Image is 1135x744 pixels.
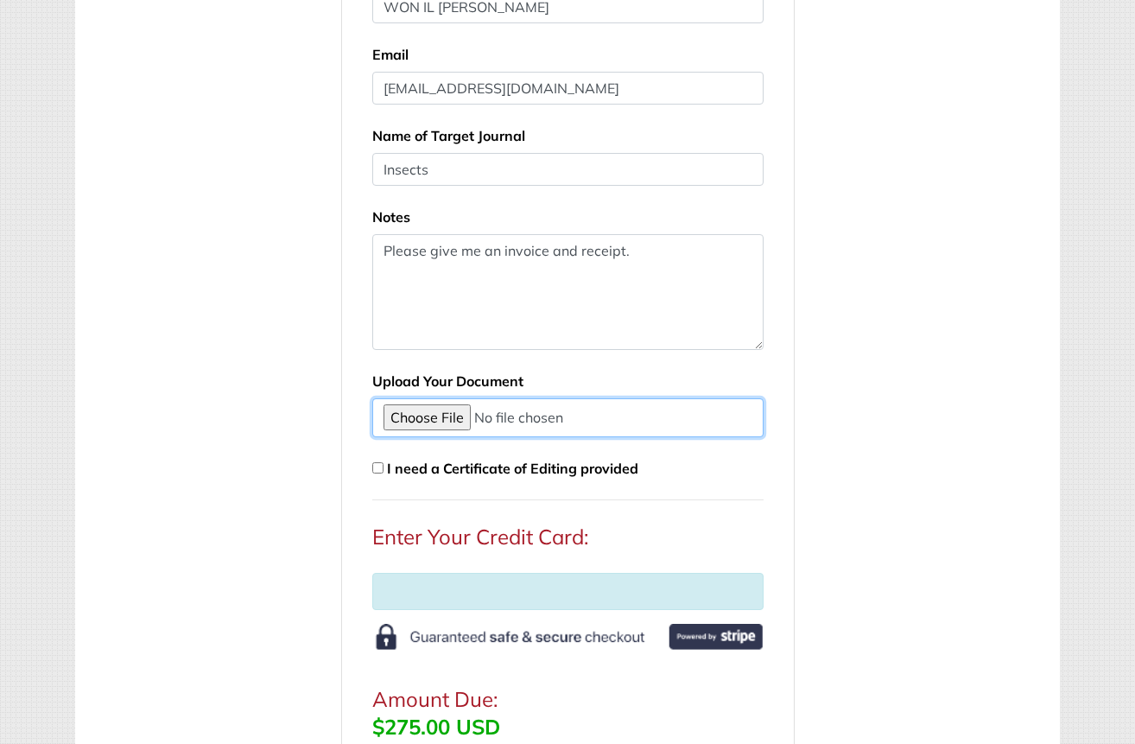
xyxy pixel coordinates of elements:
[387,458,638,479] label: I need a Certificate of Editing provided
[372,44,409,65] label: Email
[372,521,764,552] legend: Enter Your Credit Card:
[372,207,410,227] label: Notes
[372,714,500,740] strong: $275.00 USD
[372,684,764,715] legend: Amount Due:
[372,624,764,656] img: security-badge-3.png
[372,371,523,391] label: Upload Your Document
[390,584,745,599] iframe: 보안 카드 결제 입력 프레임
[372,125,525,146] label: Name of Target Journal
